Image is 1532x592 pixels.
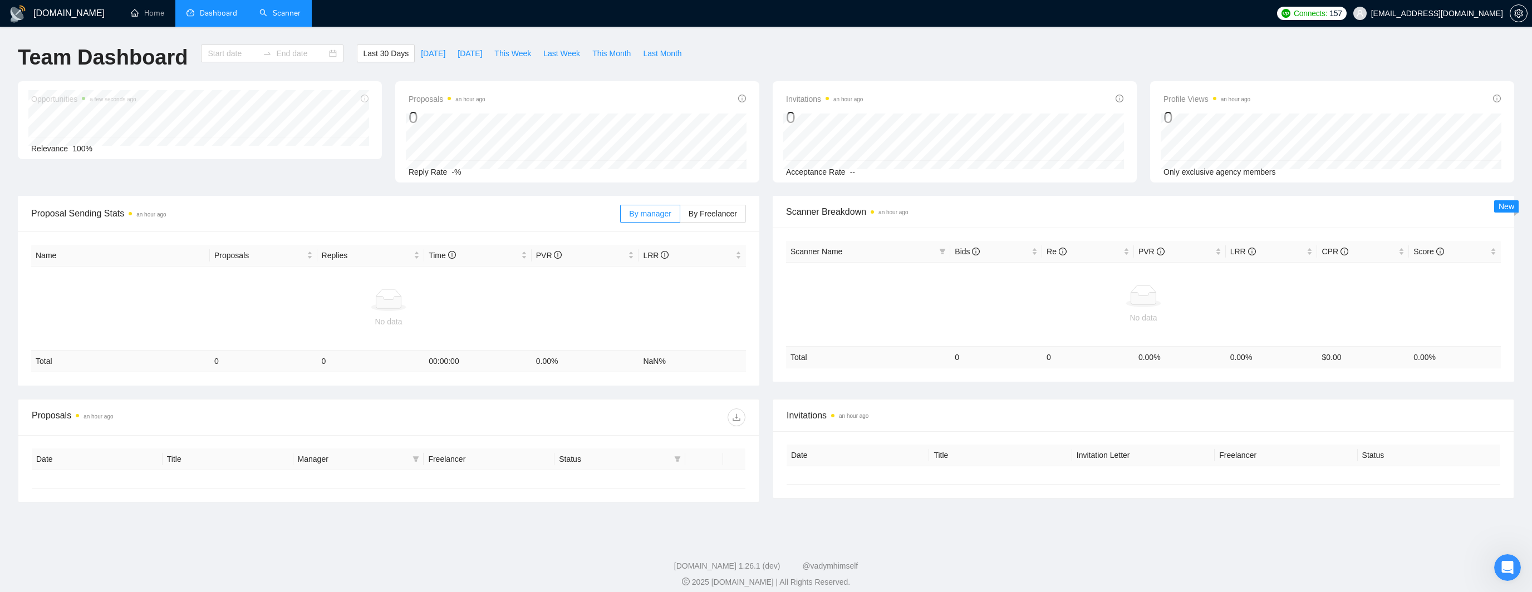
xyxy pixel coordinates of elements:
span: PVR [1138,247,1165,256]
th: Freelancer [1215,445,1357,466]
th: Title [163,448,293,470]
img: upwork-logo.png [1281,9,1290,18]
h1: Nazar [54,6,80,14]
span: Last Month [643,47,681,60]
button: Home [174,4,195,26]
th: Replies [317,245,425,267]
span: By manager [629,209,671,218]
span: info-circle [448,251,456,259]
span: This Week [494,47,531,60]
span: Profile Views [1163,92,1250,106]
span: [DATE] [421,47,445,60]
th: Invitation Letter [1072,445,1215,466]
button: download [728,408,745,426]
span: Bids [955,247,980,256]
time: an hour ago [455,96,485,102]
div: 0 [786,107,863,128]
span: Proposals [214,249,305,262]
th: Name [31,245,210,267]
a: Request related to a Business Manager [14,38,209,61]
span: info-circle [972,248,980,255]
a: [DOMAIN_NAME] 1.26.1 (dev) [674,561,780,570]
span: info-circle [1493,95,1501,102]
th: Proposals [210,245,317,267]
input: End date [276,47,327,60]
td: 0.00 % [532,351,639,372]
span: user [1356,9,1364,17]
div: Proposals [32,408,389,426]
td: 0 [317,351,425,372]
span: Last Week [543,47,580,60]
span: filter [410,451,421,467]
span: LRR [1230,247,1256,256]
span: Only exclusive agency members [1163,167,1276,176]
span: This Month [592,47,631,60]
td: 0.00 % [1409,346,1501,368]
span: Time [429,251,455,260]
a: @vadymhimself [802,561,858,570]
span: Dashboard [200,8,237,18]
time: an hour ago [839,413,868,419]
button: [DATE] [415,45,451,62]
span: info-circle [661,251,669,259]
span: setting [1510,9,1527,18]
span: filter [937,243,948,260]
span: Manager [298,453,409,465]
span: LRR [643,251,669,260]
td: 00:00:00 [424,351,532,372]
td: 0 [950,346,1042,368]
th: Manager [293,448,424,470]
button: Send a message… [191,360,209,378]
span: info-circle [738,95,746,102]
div: Also, regarding your other question - I’ll check this point with our team to confirm that everyth... [18,267,174,322]
td: Total [786,346,950,368]
div: Nazar • 22h ago [18,330,73,337]
span: New [1499,202,1514,211]
button: This Month [586,45,637,62]
span: Scanner Name [790,247,842,256]
th: Title [929,445,1072,466]
span: info-circle [554,251,562,259]
img: logo [9,5,27,23]
div: 0 [1163,107,1250,128]
div: No data [36,315,742,328]
span: filter [939,248,946,255]
span: Status [559,453,670,465]
a: searchScanner [259,8,301,18]
span: swap-right [263,49,272,58]
button: Last 30 Days [357,45,415,62]
span: to [263,49,272,58]
p: Active [54,14,76,25]
span: Scanner Breakdown [786,205,1501,219]
th: Status [1358,445,1500,466]
td: 0.00 % [1226,346,1318,368]
div: 0 [409,107,485,128]
span: [DATE] [458,47,482,60]
td: $ 0.00 [1317,346,1409,368]
h1: Team Dashboard [18,45,188,71]
span: dashboard [186,9,194,17]
button: Start recording [71,364,80,373]
span: info-circle [1436,248,1444,255]
span: Replies [322,249,412,262]
span: By Freelancer [689,209,737,218]
button: Last Month [637,45,688,62]
span: PVR [536,251,562,260]
img: Profile image for Nazar [32,6,50,24]
span: info-circle [1116,95,1123,102]
time: an hour ago [84,413,113,420]
time: an hour ago [833,96,863,102]
time: an hour ago [1221,96,1250,102]
span: Relevance [31,144,68,153]
td: NaN % [639,351,746,372]
a: homeHome [131,8,164,18]
td: 0.00 % [1134,346,1226,368]
time: an hour ago [878,209,908,215]
span: Acceptance Rate [786,167,846,176]
button: setting [1510,4,1528,22]
span: CPR [1322,247,1348,256]
span: Connects: [1294,7,1327,19]
td: 0 [210,351,317,372]
span: Invitations [787,408,1500,422]
time: an hour ago [136,211,166,218]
